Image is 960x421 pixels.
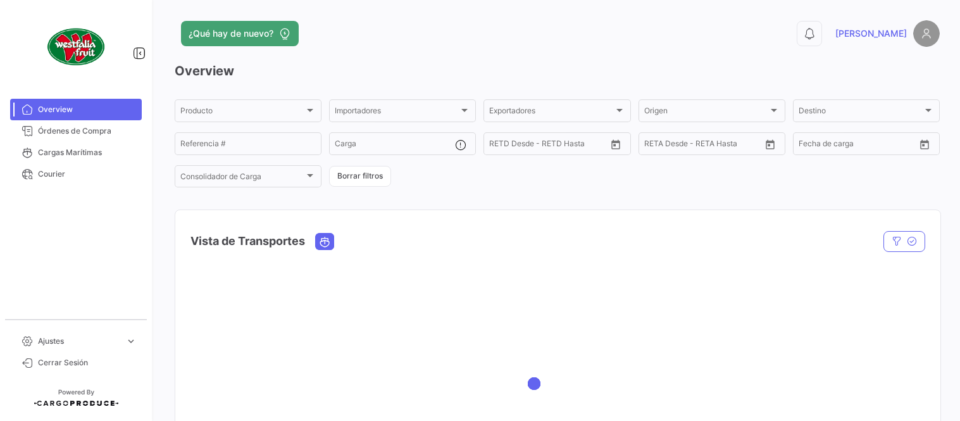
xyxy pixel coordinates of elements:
button: Open calendar [761,135,780,154]
span: [PERSON_NAME] [835,27,907,40]
input: Desde [799,141,821,150]
input: Hasta [521,141,577,150]
span: Producto [180,108,304,117]
button: Ocean [316,234,334,249]
span: Cargas Marítimas [38,147,137,158]
span: Overview [38,104,137,115]
h3: Overview [175,62,940,80]
a: Cargas Marítimas [10,142,142,163]
span: Courier [38,168,137,180]
img: client-50.png [44,15,108,79]
input: Desde [489,141,512,150]
span: Cerrar Sesión [38,357,137,368]
a: Courier [10,163,142,185]
a: Overview [10,99,142,120]
img: placeholder-user.png [913,20,940,47]
button: ¿Qué hay de nuevo? [181,21,299,46]
span: Exportadores [489,108,613,117]
span: Destino [799,108,923,117]
button: Borrar filtros [329,166,391,187]
span: Origen [644,108,768,117]
span: Órdenes de Compra [38,125,137,137]
input: Desde [644,141,667,150]
span: Importadores [335,108,459,117]
span: expand_more [125,336,137,347]
span: ¿Qué hay de nuevo? [189,27,273,40]
input: Hasta [830,141,886,150]
button: Open calendar [915,135,934,154]
span: Consolidador de Carga [180,174,304,183]
h4: Vista de Transportes [190,232,305,250]
button: Open calendar [606,135,625,154]
input: Hasta [676,141,732,150]
span: Ajustes [38,336,120,347]
a: Órdenes de Compra [10,120,142,142]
